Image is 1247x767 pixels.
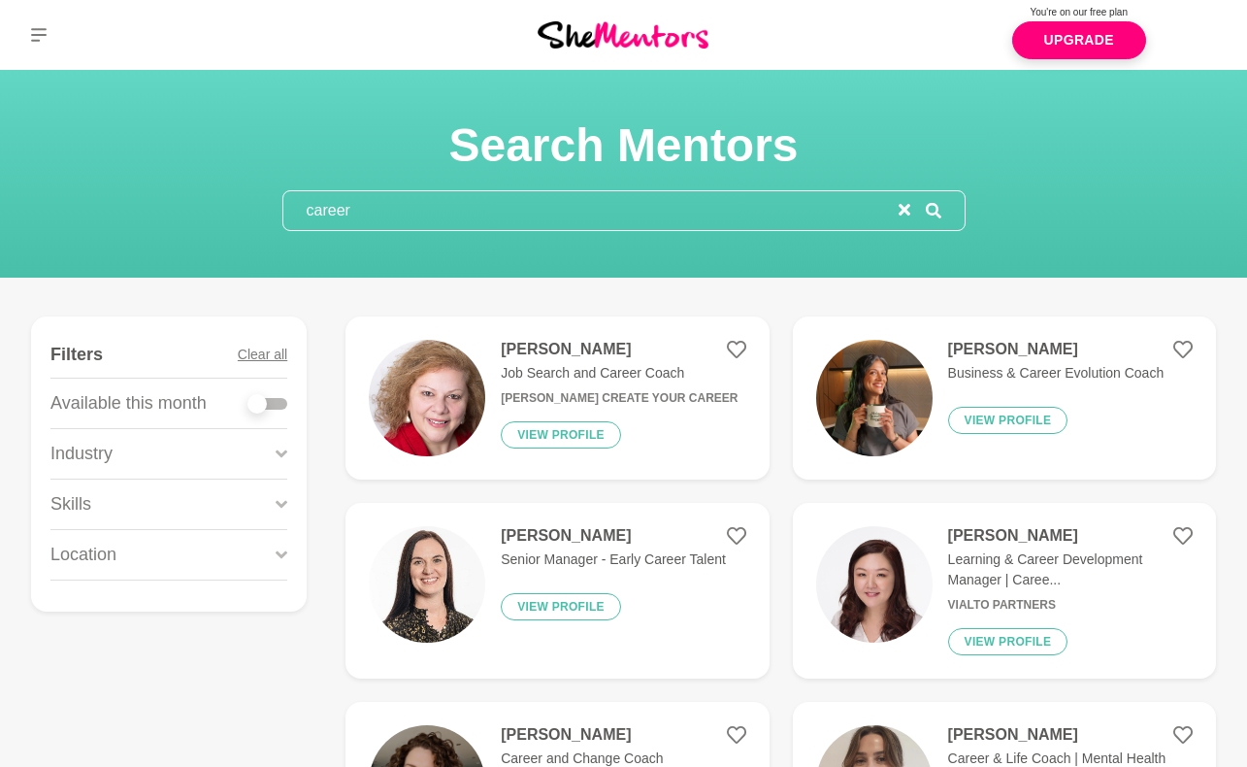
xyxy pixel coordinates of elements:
a: [PERSON_NAME]Business & Career Evolution CoachView profile [793,317,1216,480]
a: [PERSON_NAME]Job Search and Career Coach[PERSON_NAME] Create Your CareerView profile [345,317,769,480]
h4: [PERSON_NAME] [948,340,1165,359]
p: Skills [50,491,91,517]
a: Ali Career [1177,12,1224,58]
img: She Mentors Logo [538,21,708,48]
p: Senior Manager - Early Career Talent [501,550,726,570]
img: 116d8520ba0bdebe23c945d8eeb541c86d62ce99-800x800.jpg [816,526,933,643]
p: Learning & Career Development Manager | Caree... [948,550,1193,590]
p: Job Search and Career Coach [501,363,738,383]
h4: Filters [50,344,103,366]
a: [PERSON_NAME]Senior Manager - Early Career TalentView profile [345,503,769,679]
img: fe7ab7aea0f2f6a76be1256202acd1ba9d4e55c6-320x320.png [816,340,933,456]
p: Business & Career Evolution Coach [948,363,1165,383]
button: View profile [501,421,621,449]
p: Industry [50,441,113,467]
h4: [PERSON_NAME] [948,526,1193,546]
input: Search mentors [283,191,899,230]
h4: [PERSON_NAME] [948,725,1193,745]
h4: [PERSON_NAME] [501,725,665,745]
h1: Search Mentors [282,117,966,175]
img: e27d576ca7d2677f80e7829b362eb1d8ade466fc-3714x3875.jpg [369,340,485,456]
p: Location [50,542,116,568]
a: [PERSON_NAME]Learning & Career Development Manager | Caree...Vialto PartnersView profile [793,503,1216,679]
h6: Vialto Partners [948,598,1193,613]
button: View profile [948,407,1068,434]
p: Available this month [50,390,207,417]
h4: [PERSON_NAME] [501,526,726,546]
button: View profile [501,593,621,620]
h4: [PERSON_NAME] [501,340,738,359]
button: View profile [948,628,1068,655]
h6: [PERSON_NAME] Create Your Career [501,391,738,406]
img: 17613eace20b990c73b466a04cde2c2b9b450d6b-443x443.jpg [369,526,485,643]
button: Clear all [238,332,287,378]
a: Upgrade [1012,21,1146,59]
p: You're on our free plan [1012,5,1146,19]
